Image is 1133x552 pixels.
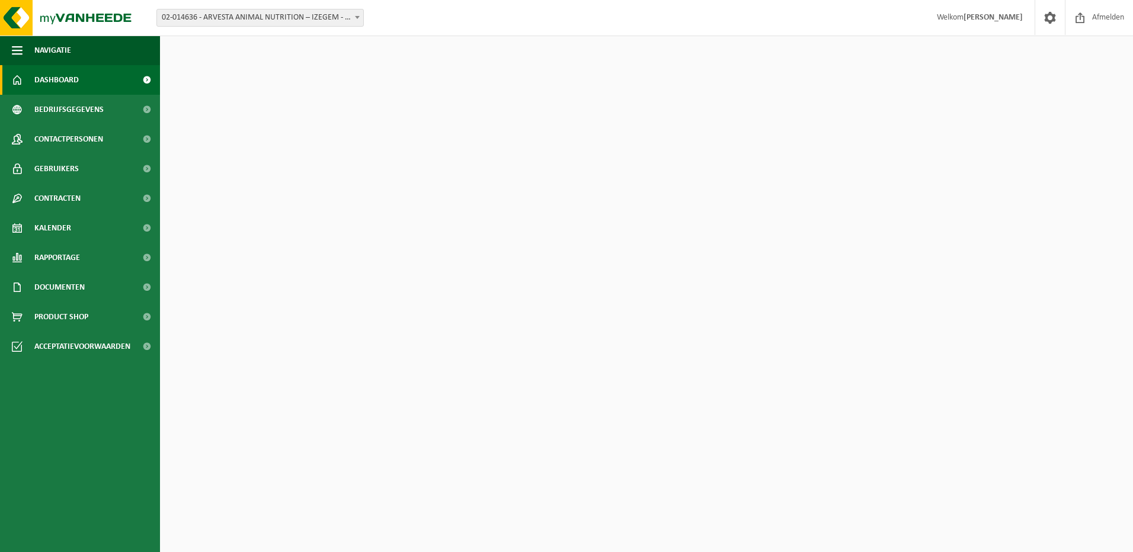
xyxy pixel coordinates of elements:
[34,65,79,95] span: Dashboard
[34,243,80,272] span: Rapportage
[34,332,130,361] span: Acceptatievoorwaarden
[34,272,85,302] span: Documenten
[964,13,1023,22] strong: [PERSON_NAME]
[157,9,363,26] span: 02-014636 - ARVESTA ANIMAL NUTRITION – IZEGEM - IZEGEM
[34,95,104,124] span: Bedrijfsgegevens
[34,184,81,213] span: Contracten
[34,124,103,154] span: Contactpersonen
[156,9,364,27] span: 02-014636 - ARVESTA ANIMAL NUTRITION – IZEGEM - IZEGEM
[34,213,71,243] span: Kalender
[34,154,79,184] span: Gebruikers
[34,36,71,65] span: Navigatie
[34,302,88,332] span: Product Shop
